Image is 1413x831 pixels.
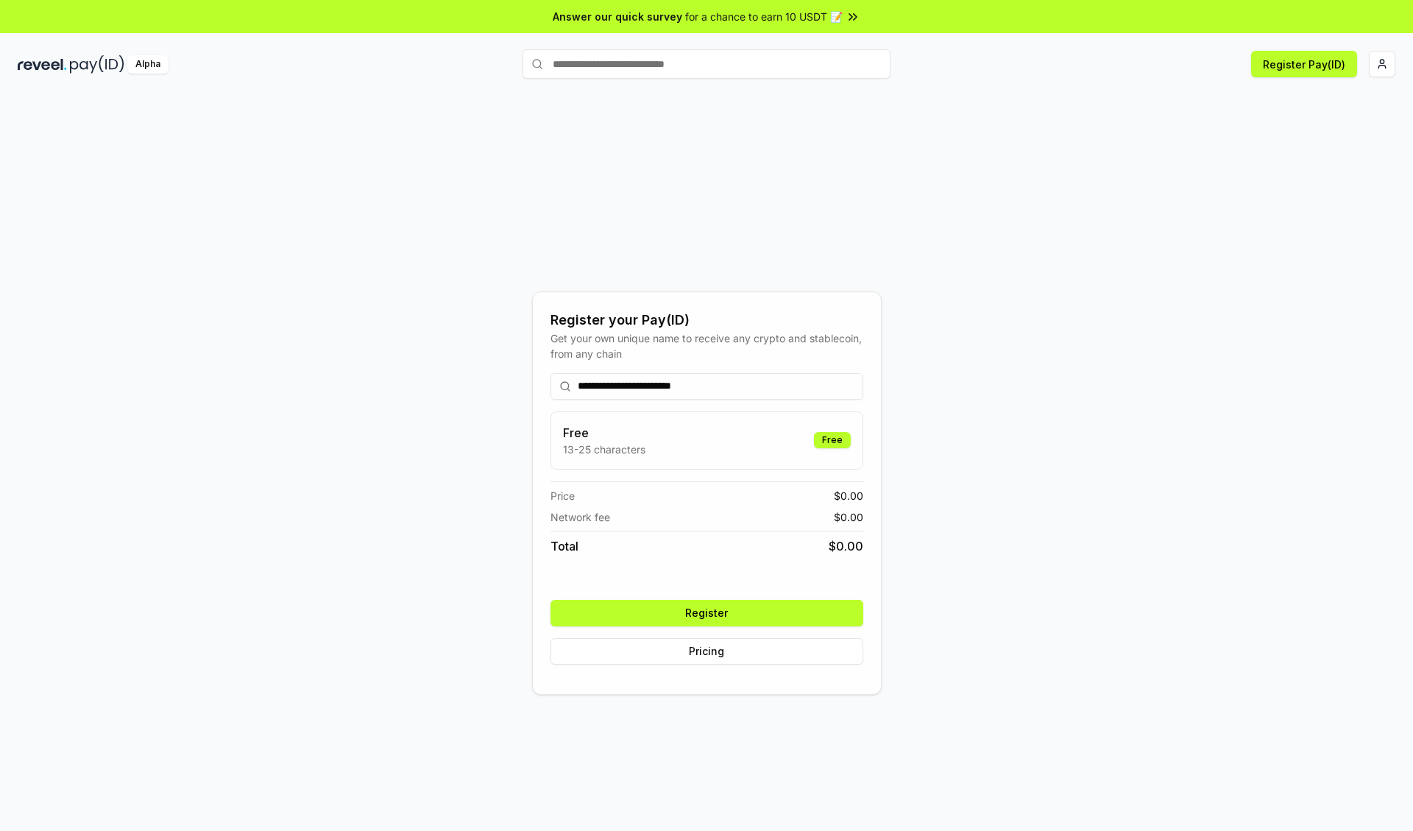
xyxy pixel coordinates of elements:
[18,55,67,74] img: reveel_dark
[685,9,843,24] span: for a chance to earn 10 USDT 📝
[834,488,863,503] span: $ 0.00
[127,55,169,74] div: Alpha
[550,488,575,503] span: Price
[1251,51,1357,77] button: Register Pay(ID)
[834,509,863,525] span: $ 0.00
[550,509,610,525] span: Network fee
[563,424,645,442] h3: Free
[550,638,863,665] button: Pricing
[550,330,863,361] div: Get your own unique name to receive any crypto and stablecoin, from any chain
[550,600,863,626] button: Register
[70,55,124,74] img: pay_id
[550,310,863,330] div: Register your Pay(ID)
[550,537,578,555] span: Total
[563,442,645,457] p: 13-25 characters
[829,537,863,555] span: $ 0.00
[553,9,682,24] span: Answer our quick survey
[814,432,851,448] div: Free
